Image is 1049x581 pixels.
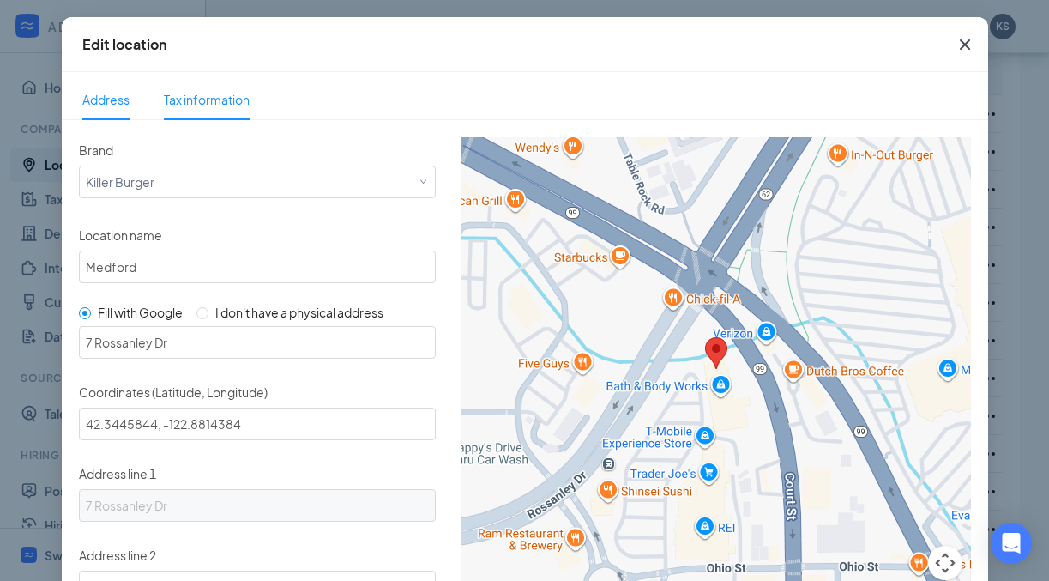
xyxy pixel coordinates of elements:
[79,548,156,563] span: Address line 2
[928,546,962,580] button: Map camera controls
[98,305,183,320] span: Fill with Google
[79,326,436,359] input: Enter a location
[79,466,156,481] span: Address line 1
[79,489,436,522] input: Street address, P.O. box, company name, c/o
[82,80,130,119] span: Address
[79,142,113,158] span: Brand
[82,35,166,54] div: Edit location
[79,227,162,243] span: Location name
[86,166,154,191] span: Killer Burger
[79,384,268,400] span: Coordinates (Latitude, Longitude)
[991,523,1032,564] div: Open Intercom Messenger
[164,92,250,107] span: Tax information
[955,34,975,55] svg: Cross
[942,17,988,72] button: Close
[705,337,727,369] div: You can drag the pin to change address
[215,305,383,320] span: I don't have a physical address
[79,408,436,440] input: Latitude, Longitude
[86,166,166,191] div: [object Object]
